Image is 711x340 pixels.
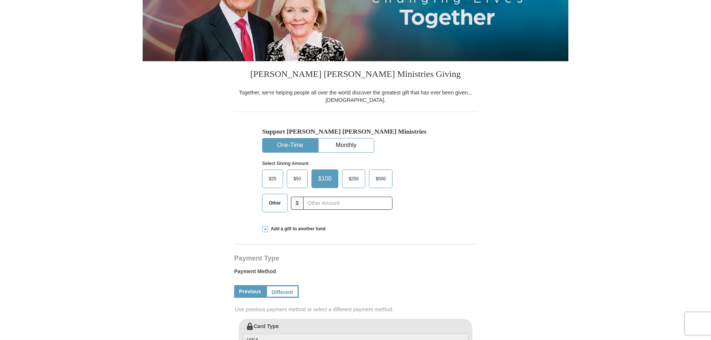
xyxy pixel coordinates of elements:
span: Other [265,197,285,209]
button: One-Time [263,138,318,152]
span: $25 [265,173,280,184]
span: $250 [345,173,363,184]
strong: Select Giving Amount [262,161,308,166]
h4: Payment Type [234,255,477,261]
span: Use previous payment method or select a different payment method. [235,306,478,313]
span: $100 [314,173,335,184]
h3: [PERSON_NAME] [PERSON_NAME] Ministries Giving [234,61,477,89]
input: Other Amount [303,197,392,210]
span: $500 [372,173,389,184]
h5: Support [PERSON_NAME] [PERSON_NAME] Ministries [262,128,449,135]
span: $50 [290,173,305,184]
span: $ [291,197,304,210]
span: Add a gift to another fund [268,226,326,232]
button: Monthly [319,138,374,152]
div: Together, we're helping people all over the world discover the greatest gift that has ever been g... [234,89,477,104]
label: Payment Method [234,268,477,279]
a: Different [266,285,299,298]
a: Previous [234,285,266,298]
